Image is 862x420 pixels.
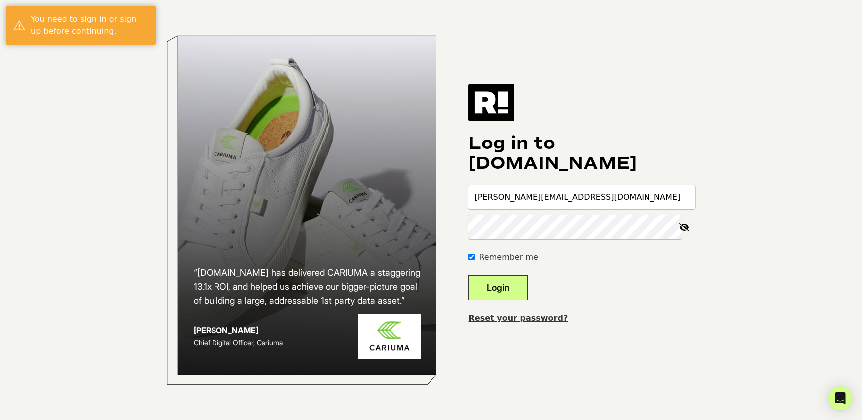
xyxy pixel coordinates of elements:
[468,185,695,209] input: Email
[468,313,568,323] a: Reset your password?
[194,266,421,308] h2: “[DOMAIN_NAME] has delivered CARIUMA a staggering 13.1x ROI, and helped us achieve our bigger-pic...
[194,338,283,347] span: Chief Digital Officer, Cariuma
[194,325,258,335] strong: [PERSON_NAME]
[358,314,421,359] img: Cariuma
[468,84,514,121] img: Retention.com
[828,386,852,410] div: Open Intercom Messenger
[31,13,148,37] div: You need to sign in or sign up before continuing.
[468,133,695,173] h1: Log in to [DOMAIN_NAME]
[468,275,528,300] button: Login
[479,251,538,263] label: Remember me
